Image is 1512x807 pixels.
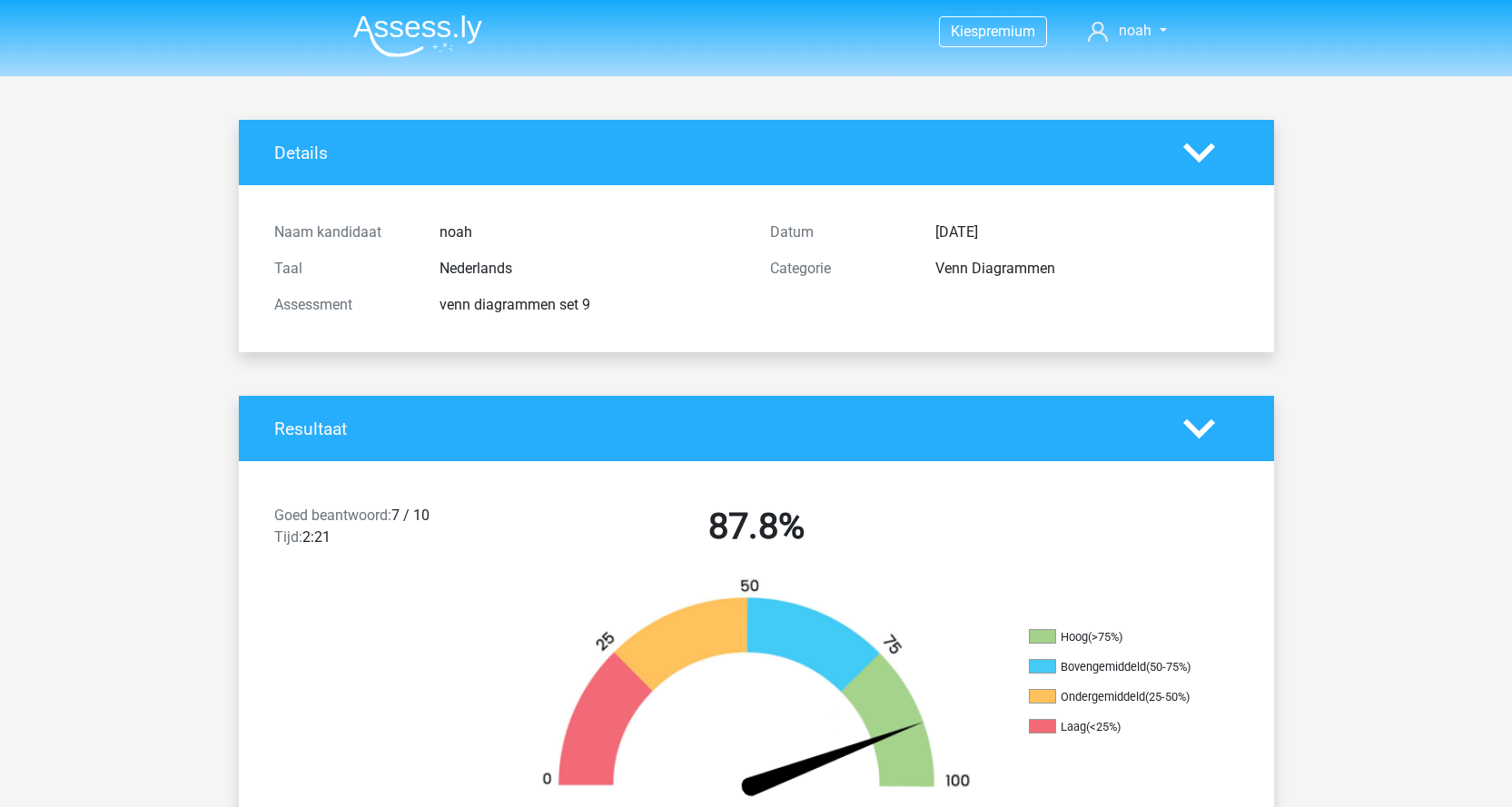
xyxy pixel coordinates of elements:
a: noah [1081,20,1173,42]
div: Venn Diagrammen [922,258,1252,280]
h4: Resultaat [274,418,1156,439]
a: Kiespremium [940,19,1046,44]
div: (25-50%) [1145,690,1190,704]
div: (<25%) [1086,720,1121,733]
span: premium [978,23,1035,40]
span: Kies [951,23,978,40]
div: venn diagrammen set 9 [426,294,756,316]
li: Ondergemiddeld [1029,689,1211,705]
div: (>75%) [1088,630,1122,644]
img: 88.3ef8f83e0fc4.png [511,577,1002,805]
div: Categorie [756,258,922,280]
div: (50-75%) [1146,660,1191,674]
div: Taal [261,258,426,280]
div: [DATE] [922,221,1252,243]
span: Goed beantwoord: [274,507,391,524]
div: noah [426,221,756,243]
h4: Details [274,143,1156,163]
h2: 87.8% [522,505,991,548]
li: Laag [1029,719,1211,735]
li: Hoog [1029,629,1211,645]
div: 7 / 10 2:21 [261,505,509,556]
div: Datum [756,221,922,243]
span: noah [1119,22,1151,39]
img: Assessly [353,15,482,57]
div: Naam kandidaat [261,221,426,243]
span: Tijd: [274,528,302,546]
li: Bovengemiddeld [1029,659,1211,675]
div: Nederlands [426,258,756,280]
div: Assessment [261,294,426,316]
